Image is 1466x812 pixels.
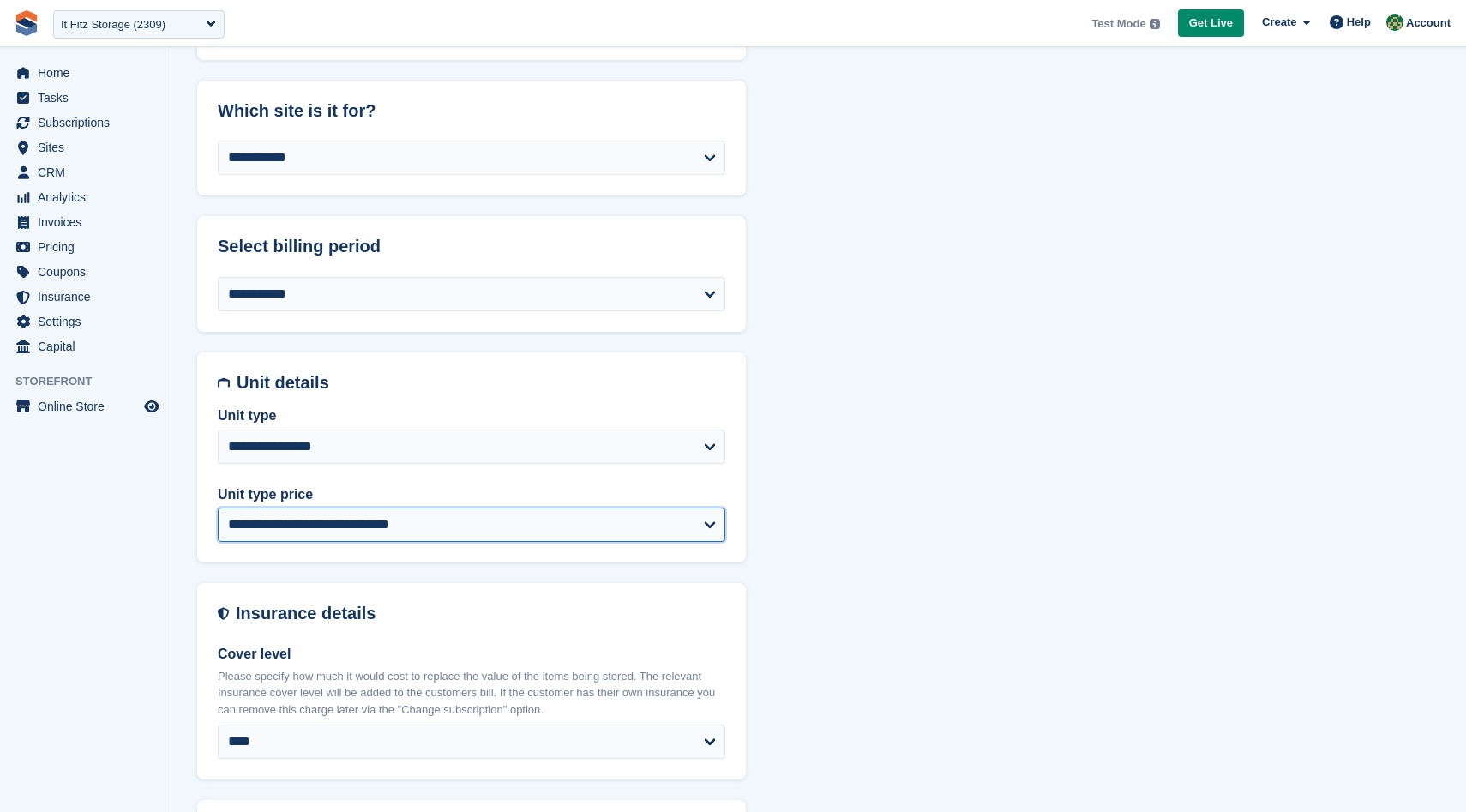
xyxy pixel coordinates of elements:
[9,394,162,418] a: menu
[38,334,141,358] span: Capital
[236,604,725,623] h2: Insurance details
[38,285,141,309] span: Insurance
[218,484,725,505] label: Unit type price
[1178,9,1244,38] a: Get Live
[1262,14,1296,31] span: Create
[38,185,141,209] span: Analytics
[1150,19,1160,29] img: icon-info-grey-7440780725fd019a000dd9b08b2336e03edf1995a4989e88bcd33f0948082b44.svg
[38,86,141,110] span: Tasks
[38,135,141,159] span: Sites
[218,101,725,121] h2: Which site is it for?
[38,235,141,259] span: Pricing
[38,260,141,284] span: Coupons
[38,61,141,85] span: Home
[9,310,162,334] a: menu
[38,210,141,234] span: Invoices
[9,210,162,234] a: menu
[9,260,162,284] a: menu
[9,285,162,309] a: menu
[1406,15,1451,32] span: Account
[1386,14,1403,31] img: Aaron
[9,235,162,259] a: menu
[218,237,725,256] h2: Select billing period
[218,604,229,623] img: insurance-details-icon-731ffda60807649b61249b889ba3c5e2b5c27d34e2e1fb37a309f0fde93ff34a.svg
[9,185,162,209] a: menu
[14,10,39,36] img: stora-icon-8386f47178a22dfd0bd8f6a31ec36ba5ce8667c1dd55bd0f319d3a0aa187defe.svg
[38,394,141,418] span: Online Store
[38,111,141,135] span: Subscriptions
[38,160,141,184] span: CRM
[9,111,162,135] a: menu
[61,16,165,33] div: It Fitz Storage (2309)
[218,406,725,426] label: Unit type
[1091,15,1145,33] span: Test Mode
[218,373,230,393] img: unit-details-icon-595b0c5c156355b767ba7b61e002efae458ec76ed5ec05730b8e856ff9ea34a9.svg
[15,373,171,390] span: Storefront
[9,61,162,85] a: menu
[9,135,162,159] a: menu
[1189,15,1233,32] span: Get Live
[9,160,162,184] a: menu
[1347,14,1371,31] span: Help
[141,396,162,417] a: Preview store
[9,334,162,358] a: menu
[218,668,725,719] p: Please specify how much it would cost to replace the value of the items being stored. The relevan...
[38,310,141,334] span: Settings
[218,644,725,665] label: Cover level
[9,86,162,110] a: menu
[237,373,725,393] h2: Unit details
